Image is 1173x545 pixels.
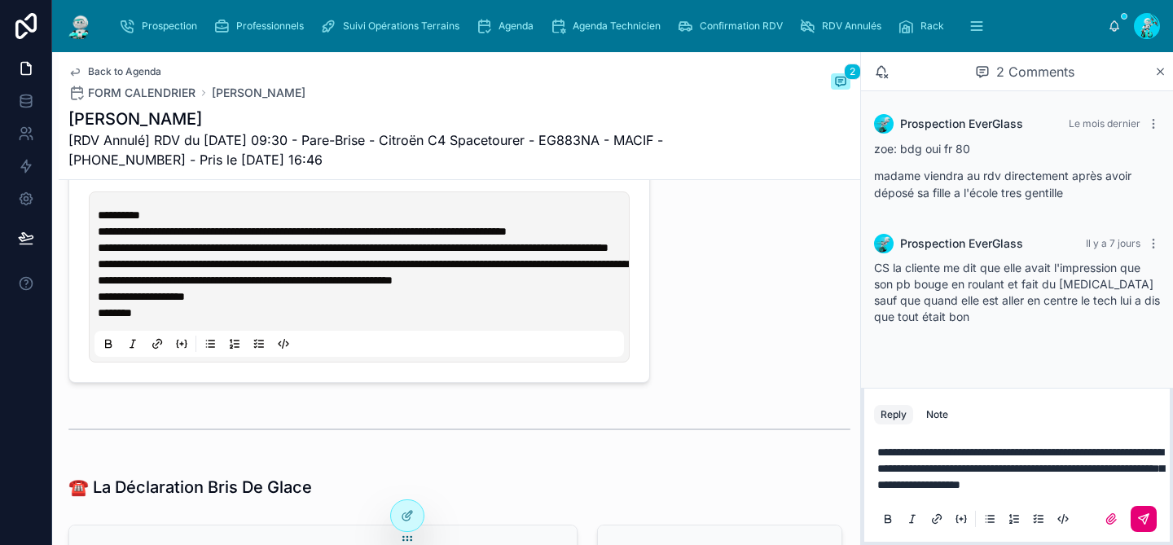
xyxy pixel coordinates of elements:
[471,11,545,41] a: Agenda
[68,85,195,101] a: FORM CALENDRIER
[88,65,161,78] span: Back to Agenda
[343,20,459,33] span: Suivi Opérations Terrains
[68,108,728,130] h1: [PERSON_NAME]
[844,64,861,80] span: 2
[700,20,783,33] span: Confirmation RDV
[794,11,893,41] a: RDV Annulés
[236,20,304,33] span: Professionnels
[209,11,315,41] a: Professionnels
[672,11,794,41] a: Confirmation RDV
[926,408,948,421] div: Note
[573,20,661,33] span: Agenda Technicien
[1069,117,1140,130] span: Le mois dernier
[88,85,195,101] span: FORM CALENDRIER
[499,20,534,33] span: Agenda
[893,11,956,41] a: Rack
[68,130,728,169] span: [RDV Annulé] RDV du [DATE] 09:30 - Pare-Brise - Citroën C4 Spacetourer - EG883NA - MACIF - [PHONE...
[315,11,471,41] a: Suivi Opérations Terrains
[1086,237,1140,249] span: Il y a 7 jours
[65,13,94,39] img: App logo
[108,8,1108,44] div: scrollable content
[920,405,955,424] button: Note
[874,405,913,424] button: Reply
[900,235,1023,252] span: Prospection EverGlass
[874,140,1160,157] p: zoe: bdg oui fr 80
[68,476,312,499] h1: ☎️ La Déclaration Bris De Glace
[68,65,161,78] a: Back to Agenda
[212,85,305,101] a: [PERSON_NAME]
[114,11,209,41] a: Prospection
[831,73,850,93] button: 2
[996,62,1074,81] span: 2 Comments
[545,11,672,41] a: Agenda Technicien
[874,261,1160,323] span: CS la cliente me dit que elle avait l'impression que son pb bouge en roulant et fait du [MEDICAL_...
[874,167,1160,201] p: madame viendra au rdv directement après avoir déposé sa fille a l'école tres gentille
[142,20,197,33] span: Prospection
[822,20,881,33] span: RDV Annulés
[900,116,1023,132] span: Prospection EverGlass
[920,20,944,33] span: Rack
